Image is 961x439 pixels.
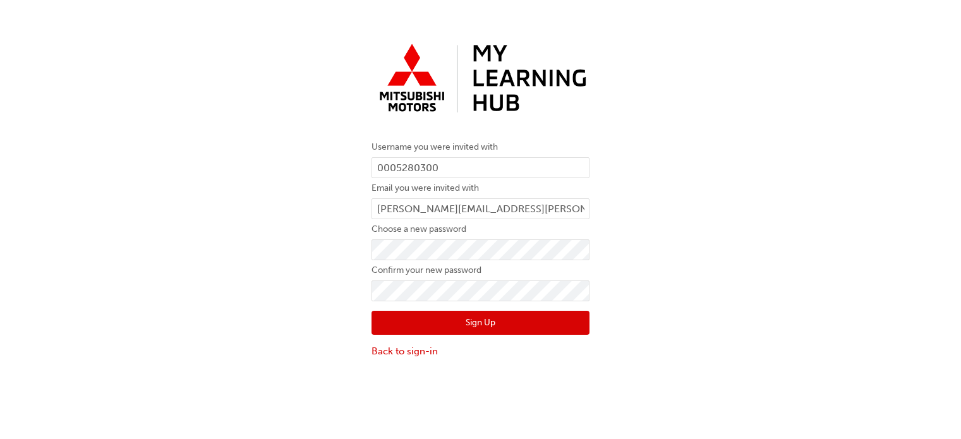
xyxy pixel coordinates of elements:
[372,140,589,155] label: Username you were invited with
[372,181,589,196] label: Email you were invited with
[372,311,589,335] button: Sign Up
[372,263,589,278] label: Confirm your new password
[372,157,589,179] input: Username
[372,38,589,121] img: mmal
[372,222,589,237] label: Choose a new password
[372,344,589,359] a: Back to sign-in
